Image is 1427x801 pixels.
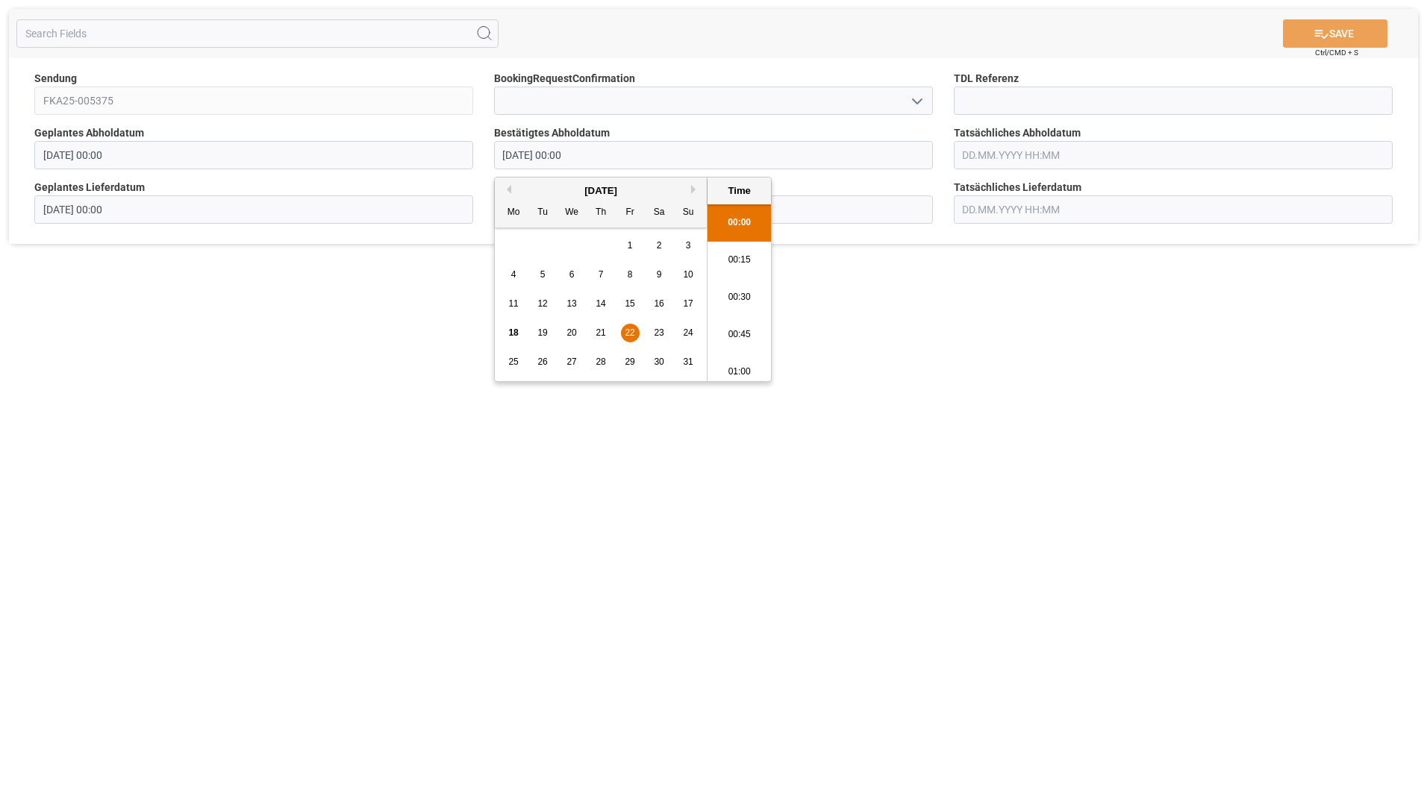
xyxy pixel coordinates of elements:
[691,185,700,194] button: Next Month
[679,295,698,313] div: Choose Sunday, August 17th, 2025
[563,266,581,284] div: Choose Wednesday, August 6th, 2025
[563,324,581,342] div: Choose Wednesday, August 20th, 2025
[508,356,518,367] span: 25
[508,298,518,309] span: 11
[537,356,547,367] span: 26
[494,71,635,87] span: BookingRequestConfirmation
[534,295,552,313] div: Choose Tuesday, August 12th, 2025
[621,204,640,222] div: Fr
[596,356,605,367] span: 28
[650,353,669,371] div: Choose Saturday, August 30th, 2025
[592,295,611,313] div: Choose Thursday, August 14th, 2025
[566,356,576,367] span: 27
[566,298,576,309] span: 13
[569,269,575,280] span: 6
[1283,19,1387,48] button: SAVE
[954,141,1393,169] input: DD.MM.YYYY HH:MM
[534,353,552,371] div: Choose Tuesday, August 26th, 2025
[683,327,693,338] span: 24
[508,327,518,338] span: 18
[621,353,640,371] div: Choose Friday, August 29th, 2025
[592,353,611,371] div: Choose Thursday, August 28th, 2025
[650,324,669,342] div: Choose Saturday, August 23rd, 2025
[679,266,698,284] div: Choose Sunday, August 10th, 2025
[708,354,771,391] li: 01:00
[708,204,771,242] li: 00:00
[657,240,662,251] span: 2
[505,266,523,284] div: Choose Monday, August 4th, 2025
[625,327,634,338] span: 22
[540,269,546,280] span: 5
[683,298,693,309] span: 17
[679,204,698,222] div: Su
[625,298,634,309] span: 15
[628,240,633,251] span: 1
[711,183,767,198] div: Time
[657,269,662,280] span: 9
[954,71,1019,87] span: TDL Referenz
[621,236,640,255] div: Choose Friday, August 1st, 2025
[563,295,581,313] div: Choose Wednesday, August 13th, 2025
[625,356,634,367] span: 29
[534,204,552,222] div: Tu
[650,236,669,255] div: Choose Saturday, August 2nd, 2025
[534,324,552,342] div: Choose Tuesday, August 19th, 2025
[954,125,1081,141] span: Tatsächliches Abholdatum
[621,324,640,342] div: Choose Friday, August 22nd, 2025
[1315,47,1358,58] span: Ctrl/CMD + S
[954,180,1081,195] span: Tatsächliches Lieferdatum
[954,195,1393,224] input: DD.MM.YYYY HH:MM
[708,279,771,316] li: 00:30
[34,71,77,87] span: Sendung
[708,242,771,279] li: 00:15
[650,204,669,222] div: Sa
[654,298,663,309] span: 16
[537,327,547,338] span: 19
[495,183,707,198] div: [DATE]
[534,266,552,284] div: Choose Tuesday, August 5th, 2025
[592,324,611,342] div: Choose Thursday, August 21st, 2025
[592,204,611,222] div: Th
[494,125,610,141] span: Bestätigtes Abholdatum
[563,204,581,222] div: We
[708,316,771,354] li: 00:45
[679,324,698,342] div: Choose Sunday, August 24th, 2025
[505,353,523,371] div: Choose Monday, August 25th, 2025
[596,327,605,338] span: 21
[34,125,144,141] span: Geplantes Abholdatum
[683,269,693,280] span: 10
[34,141,473,169] input: DD.MM.YYYY HH:MM
[563,353,581,371] div: Choose Wednesday, August 27th, 2025
[679,353,698,371] div: Choose Sunday, August 31st, 2025
[494,141,933,169] input: DD.MM.YYYY HH:MM
[16,19,499,48] input: Search Fields
[505,295,523,313] div: Choose Monday, August 11th, 2025
[905,89,927,113] button: open menu
[650,266,669,284] div: Choose Saturday, August 9th, 2025
[566,327,576,338] span: 20
[502,185,511,194] button: Previous Month
[34,180,145,195] span: Geplantes Lieferdatum
[654,327,663,338] span: 23
[537,298,547,309] span: 12
[679,236,698,255] div: Choose Sunday, August 3rd, 2025
[628,269,633,280] span: 8
[654,356,663,367] span: 30
[599,269,604,280] span: 7
[511,269,516,280] span: 4
[592,266,611,284] div: Choose Thursday, August 7th, 2025
[34,195,473,224] input: DD.MM.YYYY HH:MM
[596,298,605,309] span: 14
[505,324,523,342] div: Choose Monday, August 18th, 2025
[499,231,703,377] div: month 2025-08
[621,266,640,284] div: Choose Friday, August 8th, 2025
[505,204,523,222] div: Mo
[650,295,669,313] div: Choose Saturday, August 16th, 2025
[621,295,640,313] div: Choose Friday, August 15th, 2025
[683,356,693,367] span: 31
[686,240,691,251] span: 3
